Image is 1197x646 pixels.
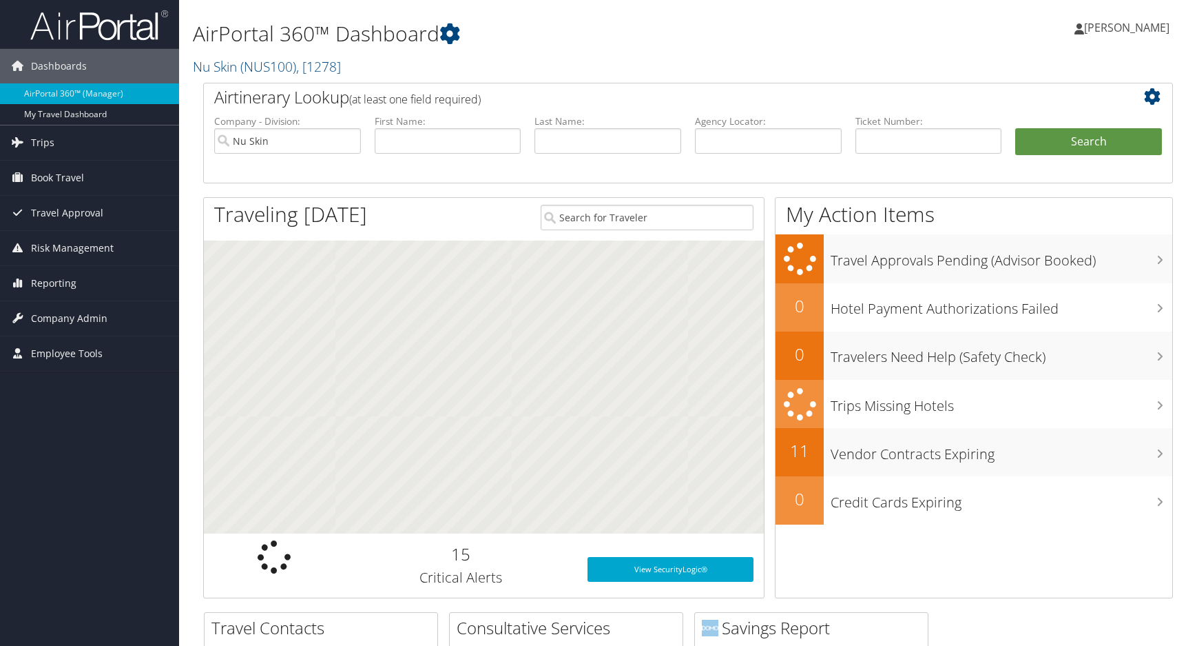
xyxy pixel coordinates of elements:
span: (at least one field required) [349,92,481,107]
h2: 0 [776,294,824,318]
a: View SecurityLogic® [587,557,753,582]
h2: 0 [776,343,824,366]
h2: 0 [776,487,824,511]
label: Company - Division: [214,114,361,128]
h2: Savings Report [702,616,928,640]
label: Ticket Number: [855,114,1002,128]
label: First Name: [375,114,521,128]
span: , [ 1278 ] [296,57,341,76]
a: [PERSON_NAME] [1074,7,1183,48]
label: Last Name: [534,114,681,128]
span: Employee Tools [31,336,103,371]
label: Agency Locator: [695,114,842,128]
a: Travel Approvals Pending (Advisor Booked) [776,234,1172,283]
h3: Hotel Payment Authorizations Failed [831,292,1172,319]
span: Travel Approval [31,196,103,230]
a: Nu Skin [193,57,341,76]
a: 11Vendor Contracts Expiring [776,428,1172,476]
h3: Travel Approvals Pending (Advisor Booked) [831,244,1172,270]
span: Trips [31,125,54,160]
h1: AirPortal 360™ Dashboard [193,19,853,48]
span: Risk Management [31,231,114,265]
h3: Credit Cards Expiring [831,486,1172,512]
a: Trips Missing Hotels [776,380,1172,429]
h3: Vendor Contracts Expiring [831,438,1172,464]
h3: Critical Alerts [354,568,567,587]
a: 0Credit Cards Expiring [776,476,1172,525]
span: Dashboards [31,49,87,83]
h2: Travel Contacts [211,616,437,640]
span: [PERSON_NAME] [1084,20,1169,35]
h1: My Action Items [776,200,1172,229]
button: Search [1015,128,1162,156]
img: airportal-logo.png [30,9,168,41]
span: Reporting [31,266,76,301]
input: Search for Traveler [541,205,753,230]
h2: 11 [776,439,824,463]
h3: Trips Missing Hotels [831,390,1172,416]
a: 0Hotel Payment Authorizations Failed [776,283,1172,332]
h1: Traveling [DATE] [214,200,367,229]
img: domo-logo.png [702,620,718,636]
span: ( NUS100 ) [240,57,296,76]
span: Book Travel [31,161,84,195]
h2: Consultative Services [457,616,683,640]
a: 0Travelers Need Help (Safety Check) [776,332,1172,380]
h3: Travelers Need Help (Safety Check) [831,341,1172,367]
h2: 15 [354,543,567,566]
span: Company Admin [31,301,107,336]
h2: Airtinerary Lookup [214,85,1081,109]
